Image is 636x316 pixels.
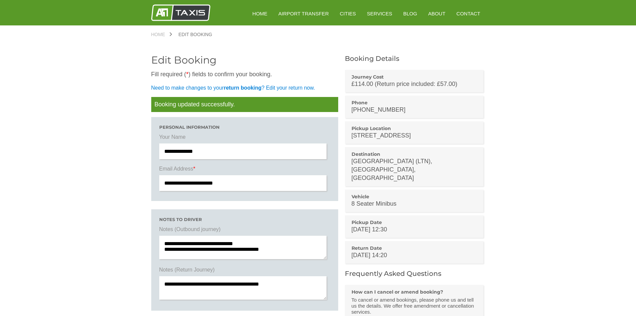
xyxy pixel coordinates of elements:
[159,266,330,276] label: Notes (Return Journey)
[352,106,477,114] p: [PHONE_NUMBER]
[362,5,397,22] a: Services
[352,80,477,88] p: £114.00 (Return price included: £57.00)
[452,5,485,22] a: Contact
[352,100,477,106] h3: Phone
[352,251,477,259] p: [DATE] 14:20
[352,131,477,140] p: [STREET_ADDRESS]
[345,55,485,62] h2: Booking Details
[159,165,330,175] label: Email Address
[352,200,477,208] p: 8 Seater Minibus
[151,55,338,65] h2: Edit Booking
[352,297,477,315] p: To cancel or amend bookings, please phone us and tell us the details. We offer free amendment or ...
[352,157,477,182] p: [GEOGRAPHIC_DATA] (LTN), [GEOGRAPHIC_DATA], [GEOGRAPHIC_DATA]
[352,125,477,131] h3: Pickup Location
[352,289,477,295] h3: How can I cancel or amend booking?
[248,5,272,22] a: HOME
[224,85,261,91] strong: return booking
[151,85,315,91] a: Need to make changes to yourreturn booking? Edit your return now.
[151,70,338,79] p: Fill required ( ) fields to confirm your booking.
[274,5,334,22] a: Airport Transfer
[352,151,477,157] h3: Destination
[335,5,361,22] a: Cities
[352,245,477,251] h3: Return Date
[159,125,330,129] h3: Personal Information
[151,32,172,37] a: Home
[352,219,477,225] h3: Pickup Date
[352,225,477,234] p: [DATE] 12:30
[151,97,338,112] p: Booking updated successfully.
[159,217,330,222] h3: Notes to driver
[352,74,477,80] h3: Journey Cost
[159,133,330,143] label: Your Name
[423,5,450,22] a: About
[399,5,422,22] a: Blog
[345,270,485,277] h2: Frequently Asked Questions
[151,4,210,21] img: A1 Taxis
[352,194,477,200] h3: Vehicle
[172,32,219,37] a: Edit Booking
[159,226,330,236] label: Notes (Outbound journey)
